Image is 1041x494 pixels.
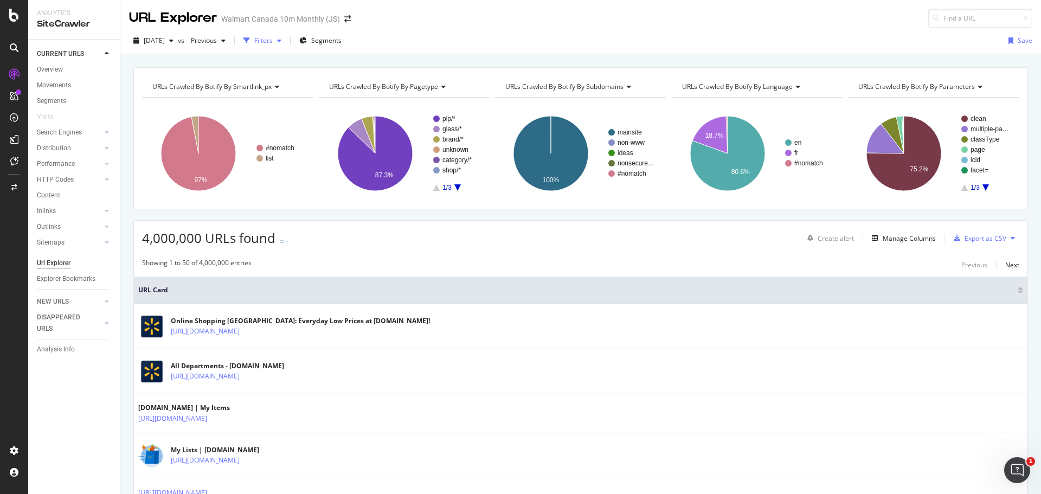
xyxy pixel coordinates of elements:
span: Segments [311,36,342,45]
button: Manage Columns [868,232,936,245]
text: 97% [195,176,208,184]
div: Content [37,190,60,201]
text: clean [971,115,986,123]
div: Sitemaps [37,237,65,248]
div: Online Shopping [GEOGRAPHIC_DATA]: Everyday Low Prices at [DOMAIN_NAME]! [171,316,430,326]
text: #nomatch [266,144,294,152]
iframe: Intercom live chat [1004,457,1030,483]
div: Analytics [37,9,111,18]
div: Search Engines [37,127,82,138]
a: Performance [37,158,101,170]
text: brand/* [442,136,464,143]
text: category/* [442,156,472,164]
svg: A chart. [672,106,841,201]
div: DISAPPEARED URLS [37,312,92,335]
span: 4,000,000 URLs found [142,229,275,247]
div: HTTP Codes [37,174,74,185]
a: Explorer Bookmarks [37,273,112,285]
div: Showing 1 to 50 of 4,000,000 entries [142,258,252,271]
button: [DATE] [129,32,178,49]
svg: A chart. [319,106,490,201]
h4: URLs Crawled By Botify By parameters [856,78,1010,95]
a: Visits [37,111,64,123]
div: Overview [37,64,63,75]
img: Equal [280,240,284,243]
text: icid [971,156,980,164]
text: 75.2% [910,165,929,173]
svg: A chart. [142,106,313,201]
button: Next [1005,258,1019,271]
div: Walmart Canada 10m Monthly (JS) [221,14,340,24]
text: shop/* [442,166,461,174]
div: A chart. [495,106,665,201]
div: CURRENT URLS [37,48,84,60]
div: Manage Columns [883,234,936,243]
a: Movements [37,80,112,91]
div: A chart. [848,106,1018,201]
text: en [794,139,801,146]
div: Export as CSV [965,234,1006,243]
text: list [266,155,274,162]
span: URLs Crawled By Botify By language [682,82,793,91]
img: main image [138,442,165,469]
a: [URL][DOMAIN_NAME] [171,371,240,382]
a: Analysis Info [37,344,112,355]
span: vs [178,36,187,45]
a: [URL][DOMAIN_NAME] [138,413,207,424]
a: NEW URLS [37,296,101,307]
span: 1 [1026,457,1035,466]
div: Url Explorer [37,258,70,269]
span: 2025 Aug. 8th [144,36,165,45]
div: My Lists | [DOMAIN_NAME] [171,445,287,455]
a: Content [37,190,112,201]
h4: URLs Crawled By Botify By pagetype [327,78,480,95]
div: Create alert [818,234,854,243]
img: main image [138,358,165,385]
text: #nomatch [618,170,646,177]
text: multiple-pa… [971,125,1009,133]
a: Sitemaps [37,237,101,248]
div: Inlinks [37,206,56,217]
h4: URLs Crawled By Botify By subdomains [503,78,657,95]
text: facet= [971,166,988,174]
button: Create alert [803,229,854,247]
div: Outlinks [37,221,61,233]
a: CURRENT URLS [37,48,101,60]
text: unknown [442,146,468,153]
text: #nomatch [794,159,823,167]
a: [URL][DOMAIN_NAME] [171,326,240,337]
div: Filters [254,36,273,45]
text: 18.7% [705,132,723,139]
text: glass/* [442,125,462,133]
div: Previous [961,260,987,270]
span: URLs Crawled By Botify By parameters [858,82,975,91]
text: ideas [618,149,633,157]
button: Segments [295,32,346,49]
text: fr [794,149,798,157]
button: Previous [187,32,230,49]
div: Movements [37,80,71,91]
div: Segments [37,95,66,107]
text: 80.6% [731,168,749,176]
a: [URL][DOMAIN_NAME] [171,455,240,466]
img: main image [138,313,165,340]
button: Previous [961,258,987,271]
div: Explorer Bookmarks [37,273,95,285]
text: 1/3 [971,184,980,191]
text: 87.3% [375,171,393,179]
div: [DOMAIN_NAME] | My Items [138,403,254,413]
a: Distribution [37,143,101,154]
div: SiteCrawler [37,18,111,30]
a: HTTP Codes [37,174,101,185]
a: Url Explorer [37,258,112,269]
div: arrow-right-arrow-left [344,15,351,23]
div: All Departments - [DOMAIN_NAME] [171,361,287,371]
a: Segments [37,95,112,107]
div: Visits [37,111,53,123]
text: pip/* [442,115,455,123]
text: 1/3 [442,184,452,191]
div: Performance [37,158,75,170]
div: URL Explorer [129,9,217,27]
